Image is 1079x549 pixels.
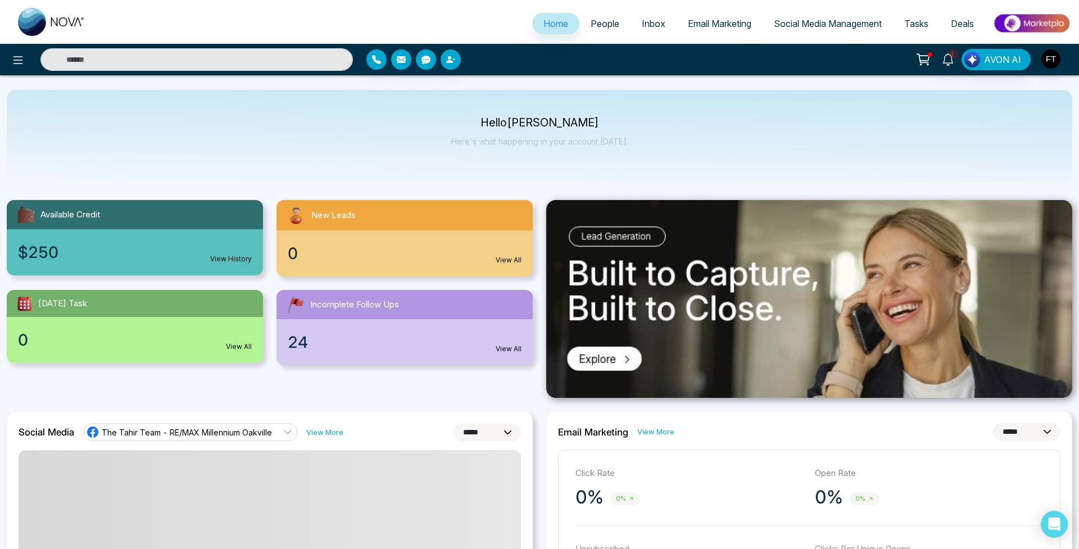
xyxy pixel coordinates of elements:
[288,330,308,354] span: 24
[102,427,272,438] span: The Tahir Team - RE/MAX Millennium Oakville
[815,486,843,509] p: 0%
[285,294,306,315] img: followUps.svg
[496,255,522,265] a: View All
[984,53,1021,66] span: AVON AI
[18,328,28,352] span: 0
[964,52,980,67] img: Lead Flow
[16,294,34,312] img: todayTask.svg
[285,205,307,226] img: newLeads.svg
[688,18,751,29] span: Email Marketing
[991,11,1072,36] img: Market-place.gif
[591,18,619,29] span: People
[18,8,85,36] img: Nova CRM Logo
[610,492,640,505] span: 0%
[270,200,539,276] a: New Leads0View All
[38,297,87,310] span: [DATE] Task
[850,492,879,505] span: 0%
[637,427,674,437] a: View More
[763,13,893,34] a: Social Media Management
[642,18,665,29] span: Inbox
[893,13,940,34] a: Tasks
[579,13,631,34] a: People
[18,241,58,264] span: $250
[226,342,252,352] a: View All
[904,18,928,29] span: Tasks
[311,209,356,222] span: New Leads
[935,49,962,69] a: 1
[546,200,1072,398] img: .
[940,13,985,34] a: Deals
[575,486,604,509] p: 0%
[543,18,568,29] span: Home
[19,427,74,438] h2: Social Media
[16,205,36,225] img: availableCredit.svg
[270,290,539,365] a: Incomplete Follow Ups24View All
[815,467,1043,480] p: Open Rate
[451,137,628,146] p: Here's what happening in your account [DATE].
[962,49,1031,70] button: AVON AI
[532,13,579,34] a: Home
[1041,511,1068,538] div: Open Intercom Messenger
[677,13,763,34] a: Email Marketing
[631,13,677,34] a: Inbox
[310,298,399,311] span: Incomplete Follow Ups
[951,18,974,29] span: Deals
[306,427,343,438] a: View More
[948,49,958,59] span: 1
[575,467,804,480] p: Click Rate
[451,118,628,128] p: Hello [PERSON_NAME]
[1041,49,1060,69] img: User Avatar
[288,242,298,265] span: 0
[558,427,628,438] h2: Email Marketing
[496,344,522,354] a: View All
[40,208,100,221] span: Available Credit
[210,254,252,264] a: View History
[774,18,882,29] span: Social Media Management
